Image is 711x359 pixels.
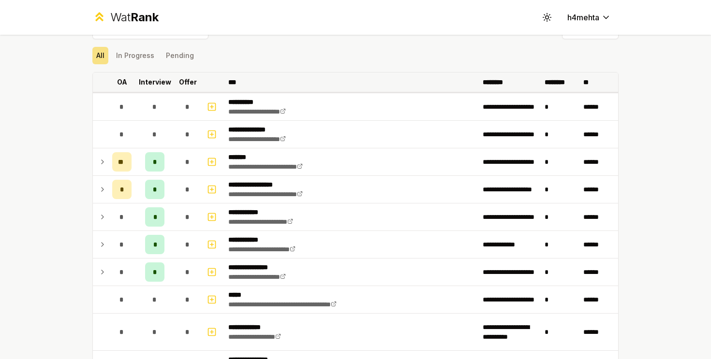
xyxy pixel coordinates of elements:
[560,9,619,26] button: h4mehta
[131,10,159,24] span: Rank
[117,77,127,87] p: OA
[92,10,159,25] a: WatRank
[162,47,198,64] button: Pending
[179,77,197,87] p: Offer
[110,10,159,25] div: Wat
[112,47,158,64] button: In Progress
[139,77,171,87] p: Interview
[92,47,108,64] button: All
[567,12,599,23] span: h4mehta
